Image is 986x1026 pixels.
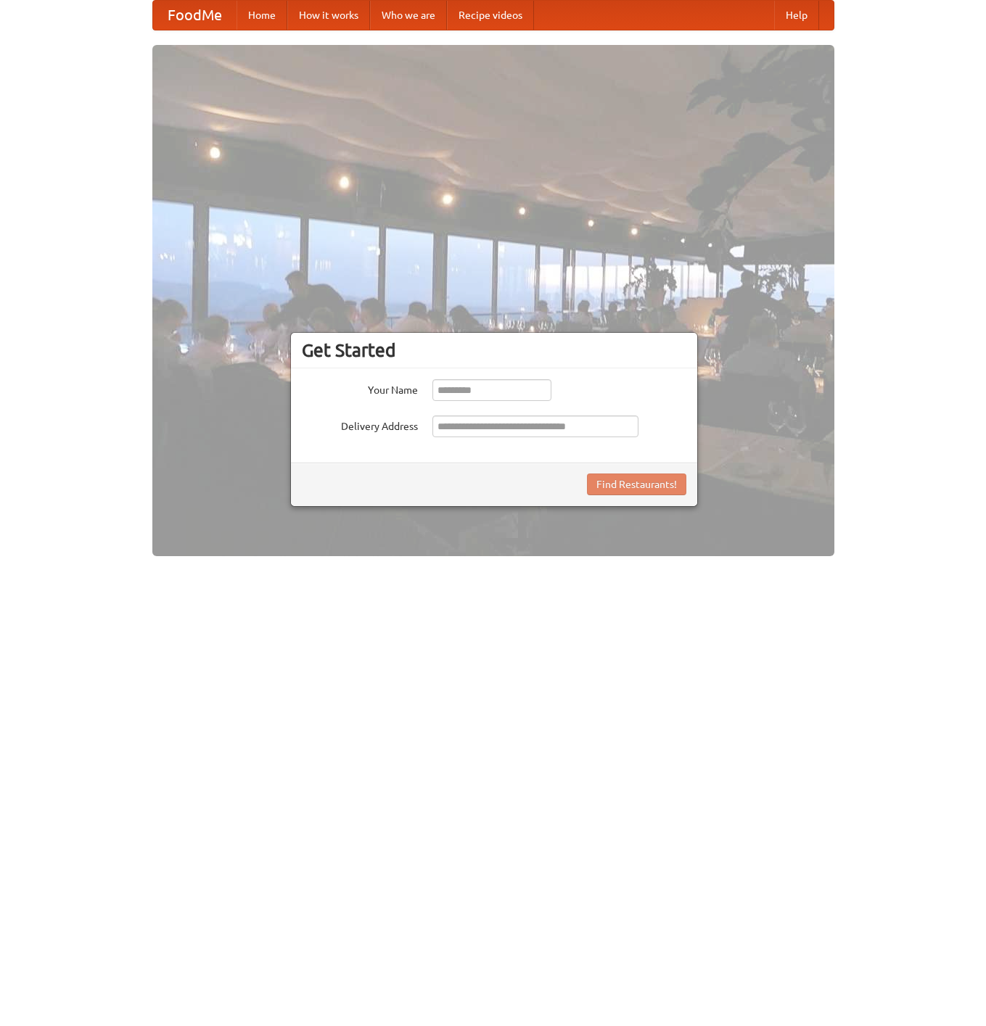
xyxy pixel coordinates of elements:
[370,1,447,30] a: Who we are
[302,379,418,397] label: Your Name
[302,339,686,361] h3: Get Started
[287,1,370,30] a: How it works
[587,473,686,495] button: Find Restaurants!
[302,415,418,434] label: Delivery Address
[237,1,287,30] a: Home
[774,1,819,30] a: Help
[447,1,534,30] a: Recipe videos
[153,1,237,30] a: FoodMe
